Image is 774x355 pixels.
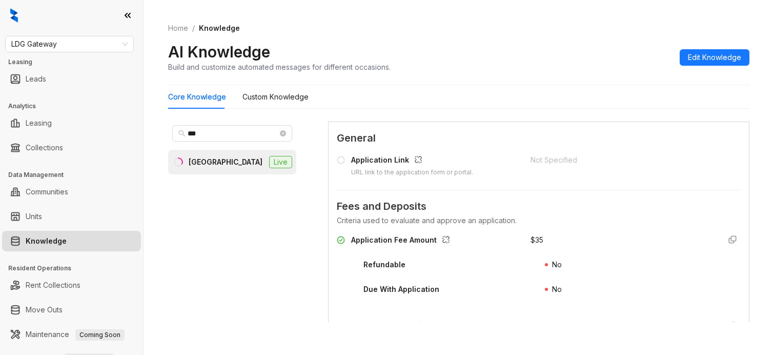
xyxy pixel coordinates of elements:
a: Move Outs [26,300,63,320]
span: close-circle [280,130,286,136]
div: Not Specified [531,154,712,166]
a: Communities [26,182,68,202]
li: Leads [2,69,141,89]
span: Edit Knowledge [688,52,741,63]
a: Knowledge [26,231,67,251]
div: Build and customize automated messages for different occasions. [168,62,391,72]
a: Collections [26,137,63,158]
li: Rent Collections [2,275,141,295]
span: Live [269,156,292,168]
a: Leads [26,69,46,89]
h3: Analytics [8,102,143,111]
div: $ 35 [531,234,543,246]
img: logo [10,8,18,23]
li: Collections [2,137,141,158]
span: LDG Gateway [11,36,128,52]
h3: Resident Operations [8,264,143,273]
div: Refundable [363,259,405,270]
li: Units [2,206,141,227]
h3: Leasing [8,57,143,67]
div: Security Deposit [350,321,518,334]
span: General [337,130,741,146]
div: [GEOGRAPHIC_DATA] [189,156,262,168]
li: Knowledge [2,231,141,251]
span: No [552,260,562,269]
span: No [552,285,562,293]
div: Application Fee Amount [351,234,454,248]
a: Units [26,206,42,227]
div: Due With Application [363,284,439,295]
a: Leasing [26,113,52,133]
div: URL link to the application form or portal. [351,168,473,177]
h3: Data Management [8,170,143,180]
div: Criteria used to evaluate and approve an application. [337,215,741,226]
a: Home [166,23,190,34]
span: Knowledge [199,24,240,32]
li: Leasing [2,113,141,133]
h2: AI Knowledge [168,42,270,62]
div: Custom Knowledge [242,91,309,103]
span: Coming Soon [75,329,125,341]
li: Maintenance [2,324,141,345]
button: Edit Knowledge [680,49,749,66]
span: Fees and Deposits [337,199,741,214]
li: Communities [2,182,141,202]
li: / [192,23,195,34]
span: search [178,130,186,137]
a: Rent Collections [26,275,80,295]
li: Move Outs [2,300,141,320]
div: $ 0 [531,321,540,332]
div: Application Link [351,154,473,168]
div: Core Knowledge [168,91,226,103]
